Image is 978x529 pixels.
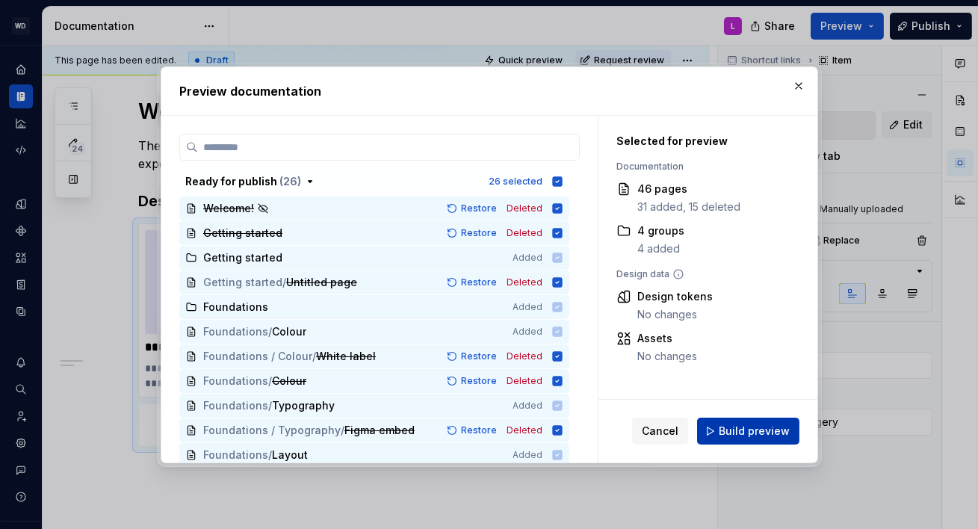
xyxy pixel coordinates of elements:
span: Deleted [507,202,542,214]
span: Deleted [507,276,542,288]
span: Restore [461,375,497,387]
div: Design tokens [637,289,713,304]
span: Deleted [507,424,542,436]
button: Build preview [697,418,799,445]
h2: Preview documentation [179,82,799,100]
span: Cancel [642,424,678,439]
button: Restore [442,226,504,241]
div: 46 pages [637,182,740,197]
span: Colour [272,374,306,389]
div: Design data [616,268,792,280]
div: 26 selected [489,176,542,188]
span: Deleted [507,375,542,387]
span: / [312,349,316,364]
span: ( 26 ) [279,175,301,188]
span: Restore [461,227,497,239]
span: Restore [461,202,497,214]
span: Restore [461,350,497,362]
button: Ready for publish (26)26 selected [179,170,569,194]
span: Figma embed [344,423,415,438]
span: Untitled page [286,275,357,290]
button: Restore [442,349,504,364]
div: Documentation [616,161,792,173]
span: Foundations [203,374,268,389]
span: Build preview [719,424,790,439]
button: Restore [442,374,504,389]
div: Ready for publish [185,174,301,189]
span: Welcome! [203,201,254,216]
div: 4 groups [637,223,684,238]
button: Restore [442,275,504,290]
div: No changes [637,349,697,364]
button: Restore [442,201,504,216]
div: Assets [637,331,697,346]
div: 4 added [637,241,684,256]
span: Restore [461,424,497,436]
span: / [341,423,344,438]
div: Selected for preview [616,134,792,149]
span: / [282,275,286,290]
span: Deleted [507,350,542,362]
span: / [268,374,272,389]
button: Cancel [632,418,688,445]
span: Getting started [203,226,282,241]
span: Foundations / Colour [203,349,312,364]
span: Foundations / Typography [203,423,341,438]
span: Restore [461,276,497,288]
button: Restore [442,423,504,438]
div: No changes [637,307,713,322]
span: Getting started [203,275,282,290]
span: Deleted [507,227,542,239]
span: White label [316,349,376,364]
div: 31 added, 15 deleted [637,199,740,214]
